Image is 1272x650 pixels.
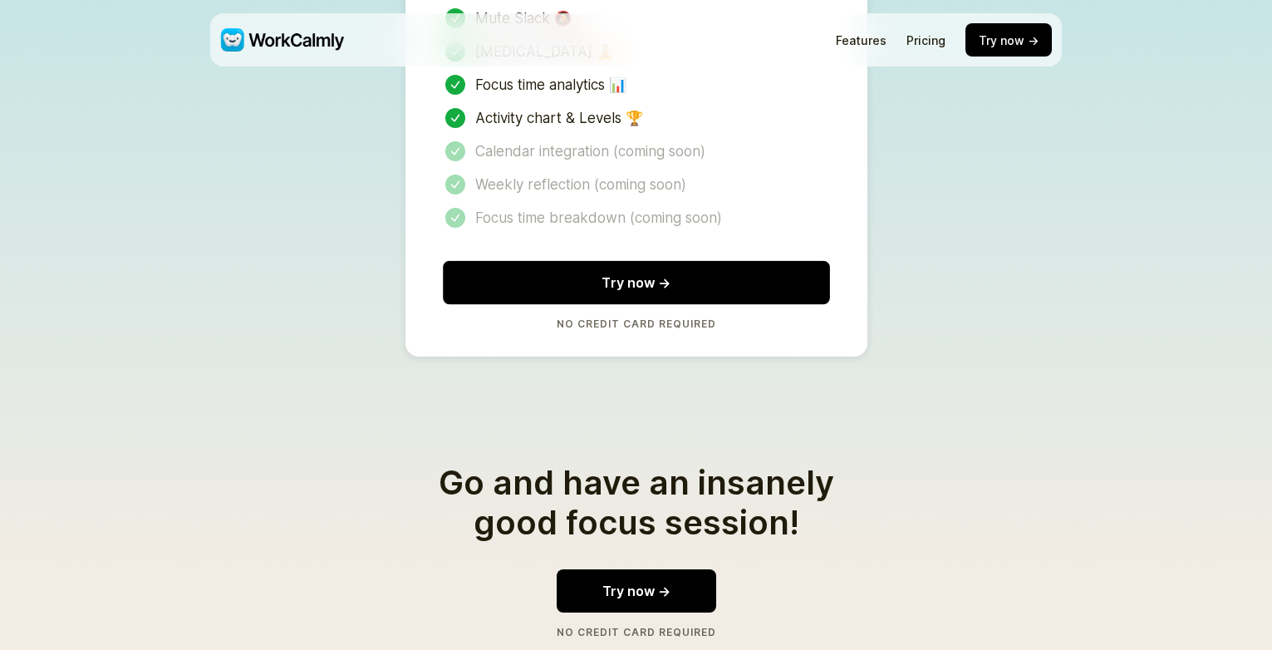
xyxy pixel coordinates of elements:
[445,141,828,161] div: Calendar integration (coming soon)
[557,569,716,613] button: Try now →
[906,33,945,47] a: Pricing
[443,260,830,304] button: Try now →
[445,108,828,128] div: Activity chart & Levels 🏆
[836,33,886,47] a: Features
[445,175,828,195] div: Weekly reflection (coming soon)
[557,626,716,638] span: No Credit Card Required
[445,208,828,228] div: Focus time breakdown (coming soon)
[405,463,867,543] h2: Go and have an insanely good focus session!
[445,75,828,95] div: Focus time analytics 📊
[220,28,344,52] img: WorkCalmly Logo
[445,318,828,330] span: No Credit Card Required
[445,8,828,28] div: Mute Slack 🔕
[965,23,1052,57] button: Try now →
